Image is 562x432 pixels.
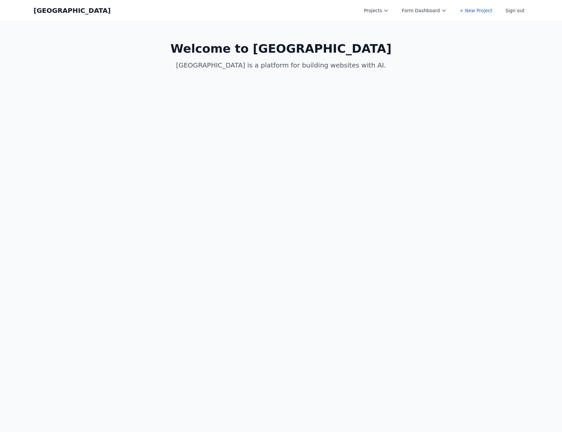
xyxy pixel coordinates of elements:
[155,61,407,70] p: [GEOGRAPHIC_DATA] is a platform for building websites with AI.
[456,5,496,16] a: + New Project
[360,5,393,16] button: Projects
[155,42,407,55] h1: Welcome to [GEOGRAPHIC_DATA]
[34,6,111,15] a: [GEOGRAPHIC_DATA]
[398,5,450,16] button: Form Dashboard
[501,5,528,16] button: Sign out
